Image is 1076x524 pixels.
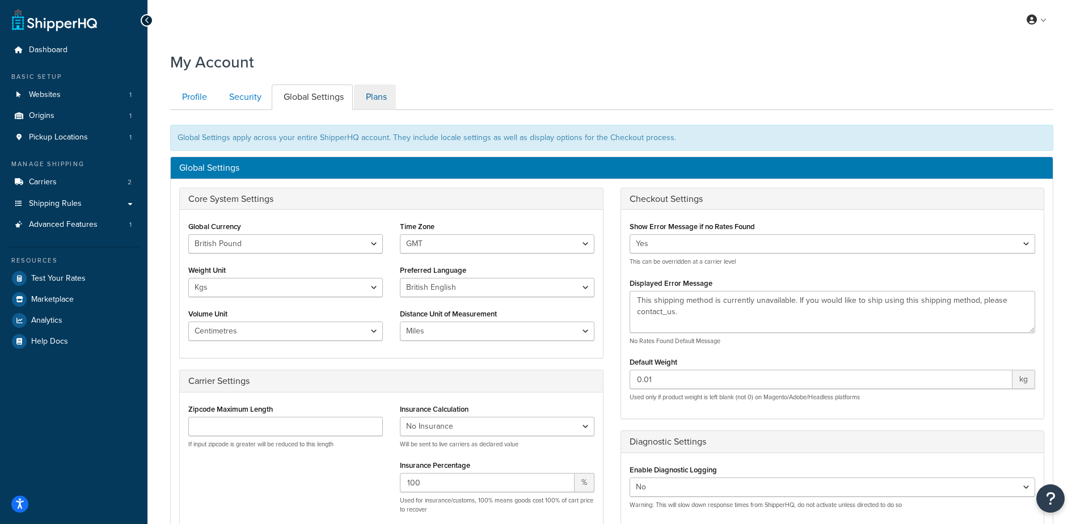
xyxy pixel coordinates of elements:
[188,405,273,413] label: Zipcode Maximum Length
[9,84,139,105] a: Websites 1
[29,133,88,142] span: Pickup Locations
[170,125,1053,151] div: Global Settings apply across your entire ShipperHQ account. They include locale settings as well ...
[9,331,139,352] a: Help Docs
[9,40,139,61] a: Dashboard
[400,440,594,449] p: Will be sent to live carriers as declared value
[217,84,271,110] a: Security
[188,376,594,386] h3: Carrier Settings
[31,295,74,305] span: Marketplace
[400,310,497,318] label: Distance Unit of Measurement
[12,9,97,31] a: ShipperHQ Home
[9,310,139,331] a: Analytics
[129,133,132,142] span: 1
[630,194,1036,204] h3: Checkout Settings
[188,194,594,204] h3: Core System Settings
[9,105,139,126] li: Origins
[630,279,712,288] label: Displayed Error Message
[400,405,469,413] label: Insurance Calculation
[9,289,139,310] a: Marketplace
[129,220,132,230] span: 1
[630,257,1036,266] p: This can be overridden at a carrier level
[630,466,717,474] label: Enable Diagnostic Logging
[9,256,139,265] div: Resources
[31,337,68,346] span: Help Docs
[9,214,139,235] a: Advanced Features 1
[630,437,1036,447] h3: Diagnostic Settings
[188,222,241,231] label: Global Currency
[31,274,86,284] span: Test Your Rates
[9,214,139,235] li: Advanced Features
[188,266,226,274] label: Weight Unit
[400,222,434,231] label: Time Zone
[630,393,1036,402] p: Used only if product weight is left blank (not 0) on Magento/Adobe/Headless platforms
[575,473,594,492] span: %
[9,127,139,148] a: Pickup Locations 1
[188,440,383,449] p: If input zipcode is greater will be reduced to this length
[9,84,139,105] li: Websites
[630,337,1036,345] p: No Rates Found Default Message
[630,291,1036,333] textarea: This shipping method is currently unavailable. If you would like to ship using this shipping meth...
[9,172,139,193] li: Carriers
[1012,370,1035,389] span: kg
[400,266,466,274] label: Preferred Language
[9,127,139,148] li: Pickup Locations
[630,358,677,366] label: Default Weight
[400,496,594,514] p: Used for insurance/customs, 100% means goods cost 100% of cart price to recover
[9,172,139,193] a: Carriers 2
[9,268,139,289] a: Test Your Rates
[630,501,1036,509] p: Warning: This will slow down response times from ShipperHQ, do not activate unless directed to do so
[29,111,54,121] span: Origins
[9,105,139,126] a: Origins 1
[272,84,353,110] a: Global Settings
[179,163,1044,173] h3: Global Settings
[29,178,57,187] span: Carriers
[129,90,132,100] span: 1
[29,45,67,55] span: Dashboard
[9,159,139,169] div: Manage Shipping
[1036,484,1065,513] button: Open Resource Center
[129,111,132,121] span: 1
[354,84,396,110] a: Plans
[400,461,470,470] label: Insurance Percentage
[630,222,755,231] label: Show Error Message if no Rates Found
[170,51,254,73] h1: My Account
[31,316,62,326] span: Analytics
[9,193,139,214] a: Shipping Rules
[170,84,216,110] a: Profile
[29,199,82,209] span: Shipping Rules
[188,310,227,318] label: Volume Unit
[128,178,132,187] span: 2
[29,220,98,230] span: Advanced Features
[9,72,139,82] div: Basic Setup
[29,90,61,100] span: Websites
